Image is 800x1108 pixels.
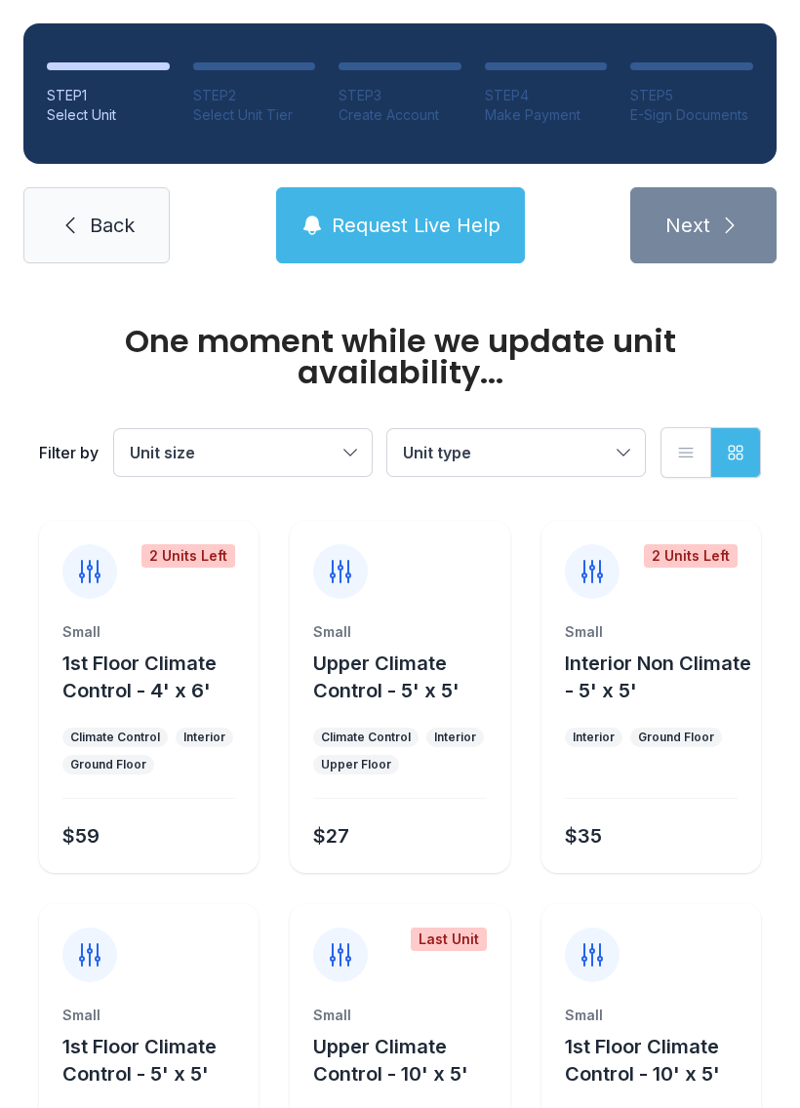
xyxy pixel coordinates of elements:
div: STEP 2 [193,86,316,105]
div: Interior [434,730,476,745]
button: Upper Climate Control - 5' x 5' [313,650,501,704]
div: 2 Units Left [644,544,738,568]
div: $35 [565,822,602,850]
span: Request Live Help [332,212,500,239]
div: Climate Control [70,730,160,745]
span: Upper Climate Control - 5' x 5' [313,652,460,702]
div: Climate Control [321,730,411,745]
div: Select Unit Tier [193,105,316,125]
span: 1st Floor Climate Control - 10' x 5' [565,1035,720,1086]
div: Small [62,622,235,642]
div: One moment while we update unit availability... [39,326,761,388]
div: Make Payment [485,105,608,125]
button: 1st Floor Climate Control - 5' x 5' [62,1033,251,1088]
div: STEP 5 [630,86,753,105]
span: Next [665,212,710,239]
div: 2 Units Left [141,544,235,568]
span: Interior Non Climate - 5' x 5' [565,652,751,702]
button: Interior Non Climate - 5' x 5' [565,650,753,704]
div: STEP 4 [485,86,608,105]
span: Unit type [403,443,471,462]
div: Interior [573,730,615,745]
div: $59 [62,822,100,850]
div: STEP 1 [47,86,170,105]
div: E-Sign Documents [630,105,753,125]
div: Interior [183,730,225,745]
div: Small [313,1006,486,1025]
div: Upper Floor [321,757,391,772]
div: Small [565,1006,738,1025]
div: Small [62,1006,235,1025]
div: STEP 3 [339,86,461,105]
button: Unit type [387,429,645,476]
span: 1st Floor Climate Control - 4' x 6' [62,652,217,702]
div: Ground Floor [70,757,146,772]
span: Upper Climate Control - 10' x 5' [313,1035,468,1086]
div: Ground Floor [638,730,714,745]
div: Last Unit [411,928,487,951]
div: $27 [313,822,349,850]
button: Upper Climate Control - 10' x 5' [313,1033,501,1088]
div: Small [565,622,738,642]
button: 1st Floor Climate Control - 4' x 6' [62,650,251,704]
button: 1st Floor Climate Control - 10' x 5' [565,1033,753,1088]
span: 1st Floor Climate Control - 5' x 5' [62,1035,217,1086]
button: Unit size [114,429,372,476]
div: Create Account [339,105,461,125]
span: Unit size [130,443,195,462]
div: Select Unit [47,105,170,125]
span: Back [90,212,135,239]
div: Small [313,622,486,642]
div: Filter by [39,441,99,464]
